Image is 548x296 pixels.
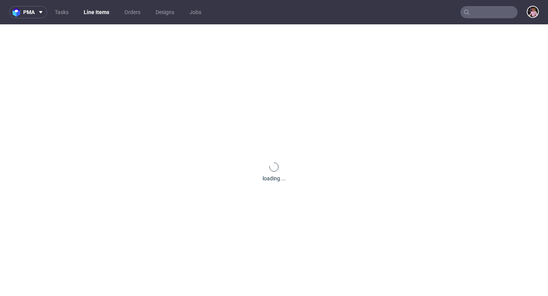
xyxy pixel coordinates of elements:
a: Designs [151,6,179,18]
span: pma [23,10,35,15]
img: logo [13,8,23,17]
div: loading ... [263,175,286,182]
img: Aleks Ziemkowski [527,6,538,17]
a: Tasks [50,6,73,18]
button: pma [9,6,47,18]
a: Line Items [79,6,114,18]
a: Orders [120,6,145,18]
a: Jobs [185,6,206,18]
